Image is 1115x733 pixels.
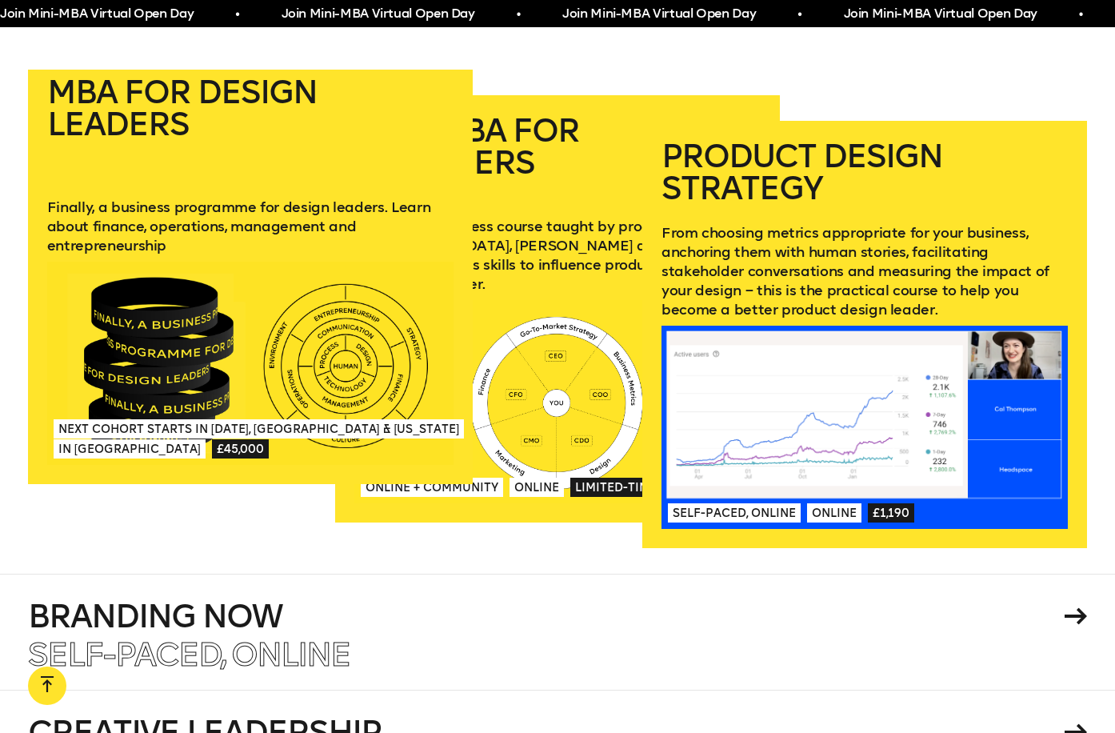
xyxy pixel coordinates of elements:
[642,121,1087,548] a: Product Design StrategyFrom choosing metrics appropriate for your business, anchoring them with h...
[661,140,1068,204] h2: Product Design Strategy
[54,439,206,459] span: In [GEOGRAPHIC_DATA]
[361,478,503,497] span: Online + Community
[354,114,761,198] h2: Mini-MBA for Designers
[28,635,350,674] span: Self-paced, Online
[28,57,473,484] a: MBA for Design LeadersFinally, a business programme for design leaders. Learn about finance, oper...
[212,439,269,459] span: £45,000
[661,223,1068,319] p: From choosing metrics appropriate for your business, anchoring them with human stories, facilitat...
[235,5,239,24] span: •
[47,76,454,178] h2: MBA for Design Leaders
[570,478,745,497] span: Limited-time price: £2,100
[868,503,914,523] span: £1,190
[807,503,861,523] span: Online
[28,600,1059,632] h4: Branding Now
[1079,5,1083,24] span: •
[797,5,801,24] span: •
[354,217,761,294] p: A practical business course taught by product leaders at [GEOGRAPHIC_DATA], [PERSON_NAME] and mor...
[54,419,464,439] span: Next Cohort Starts in [DATE], [GEOGRAPHIC_DATA] & [US_STATE]
[668,503,801,523] span: Self-paced, Online
[335,95,780,523] a: Mini-MBA for DesignersA practical business course taught by product leaders at [GEOGRAPHIC_DATA],...
[47,198,454,255] p: Finally, a business programme for design leaders. Learn about finance, operations, management and...
[517,5,521,24] span: •
[510,478,564,497] span: Online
